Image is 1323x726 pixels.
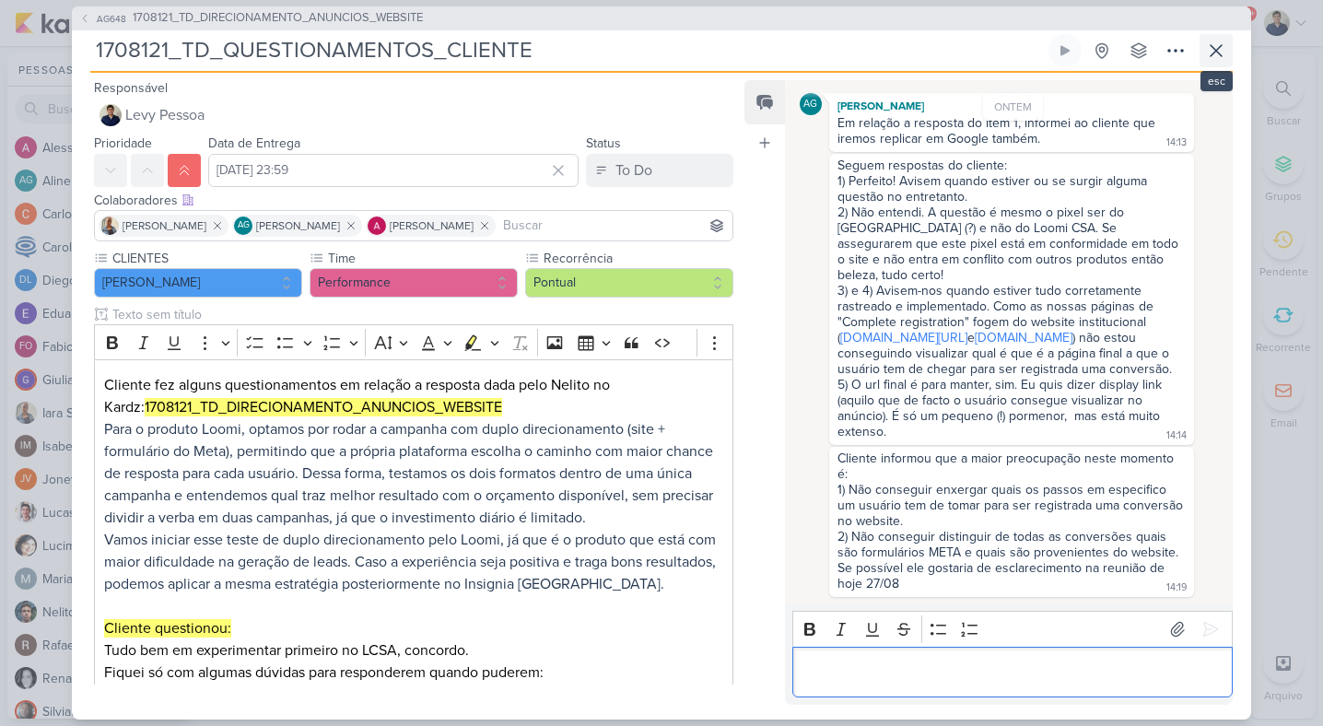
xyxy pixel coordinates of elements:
input: Buscar [499,215,729,237]
span: Levy Pessoa [125,104,205,126]
label: Responsável [94,80,168,96]
mark: TO_ANU [334,398,392,416]
div: Cliente informou que a maior preocupação neste momento é: 1) Não conseguir enxergar quais os pass... [837,451,1186,560]
mark: NCIOS_WEBSITE [392,398,502,416]
input: Texto sem título [109,305,733,324]
span: [PERSON_NAME] [256,217,340,234]
input: Select a date [208,154,579,187]
button: Performance [310,268,518,298]
p: AG [238,221,250,230]
div: Editor toolbar [94,324,733,360]
div: esc [1200,71,1233,91]
p: AG [803,100,817,110]
input: Kard Sem Título [90,34,1045,67]
label: Recorrência [542,249,733,268]
div: 1) Perfeito! Avisem quando estiver ou se surgir alguma questão no entretanto. [837,173,1186,205]
div: Aline Gimenez Graciano [234,217,252,235]
label: Data de Entrega [208,135,300,151]
div: 5) O url final é para manter, sim. Eu quis dizer display link (aquilo que de facto o usuário cons... [837,377,1165,439]
div: Editor toolbar [792,611,1233,647]
div: Seguem respostas do cliente: [837,158,1186,173]
mark: Cliente questionou: [104,619,231,638]
button: Pontual [525,268,733,298]
label: Prioridade [94,135,152,151]
div: 14:13 [1166,135,1187,150]
img: Alessandra Gomes [368,217,386,235]
div: Se possível ele gostaria de esclarecimento na reunião de hoje 27/08 [837,560,1168,591]
a: [DOMAIN_NAME] [975,330,1072,345]
label: CLIENTES [111,249,302,268]
img: Levy Pessoa [100,104,122,126]
div: Editor editing area: main [792,647,1233,697]
div: Colaboradores [94,191,733,210]
label: Status [586,135,621,151]
span: Para o produto Loomi, optamos por rodar a campanha com duplo direcionamento (site + formulário do... [104,420,713,527]
span: [PERSON_NAME] [390,217,474,234]
div: 14:14 [1166,428,1187,443]
mark: 1708121_TD_DIRECIONAMEN [145,398,334,416]
div: 14:19 [1166,580,1187,595]
div: To Do [615,159,652,181]
div: Aline Gimenez Graciano [800,93,822,115]
button: Levy Pessoa [94,99,733,132]
div: [PERSON_NAME] [833,97,1190,115]
a: [DOMAIN_NAME][URL] [840,330,967,345]
div: Em relação a resposta do item 1, informei ao cliente que iremos replicar em Google também. [837,115,1159,146]
p: Cliente fez alguns questionamentos em relação a resposta dada pelo Nelito no Kardz: [104,374,723,529]
div: Ligar relógio [1058,43,1072,58]
span: [PERSON_NAME] [123,217,206,234]
button: To Do [586,154,733,187]
img: Iara Santos [100,217,119,235]
label: Time [326,249,518,268]
span: Vamos iniciar esse teste de duplo direcionamento pelo Loomi, já que é o produto que está com maio... [104,531,716,593]
div: 2) Não entendi. A questão é mesmo o pixel ser do [GEOGRAPHIC_DATA] (?) e não do Loomi CSA. Se ass... [837,205,1186,283]
button: [PERSON_NAME] [94,268,302,298]
div: 3) e 4) Avisem-nos quando estiver tudo corretamente rastreado e implementado. Como as nossas pági... [837,283,1186,377]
